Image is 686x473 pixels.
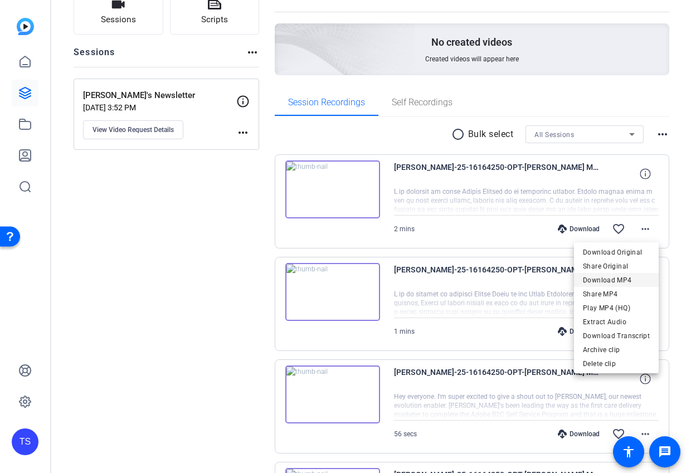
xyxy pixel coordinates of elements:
[583,329,650,343] span: Download Transcript
[583,343,650,357] span: Archive clip
[583,301,650,315] span: Play MP4 (HQ)
[583,260,650,273] span: Share Original
[583,287,650,301] span: Share MP4
[583,315,650,329] span: Extract Audio
[583,274,650,287] span: Download MP4
[583,246,650,259] span: Download Original
[583,357,650,370] span: Delete clip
